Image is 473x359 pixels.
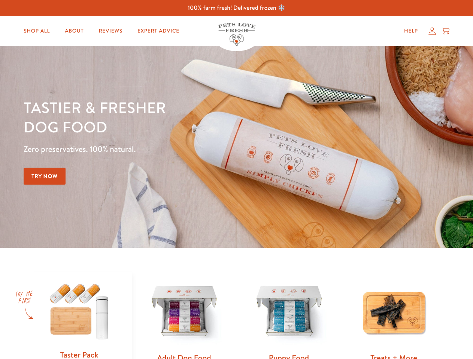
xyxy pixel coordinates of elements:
img: Pets Love Fresh [218,23,255,46]
a: Shop All [18,24,56,39]
a: Expert Advice [131,24,185,39]
p: Zero preservatives. 100% natural. [24,142,307,156]
a: About [59,24,90,39]
a: Try Now [24,168,66,185]
h1: Tastier & fresher dog food [24,98,307,136]
a: Help [398,24,424,39]
a: Reviews [93,24,128,39]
